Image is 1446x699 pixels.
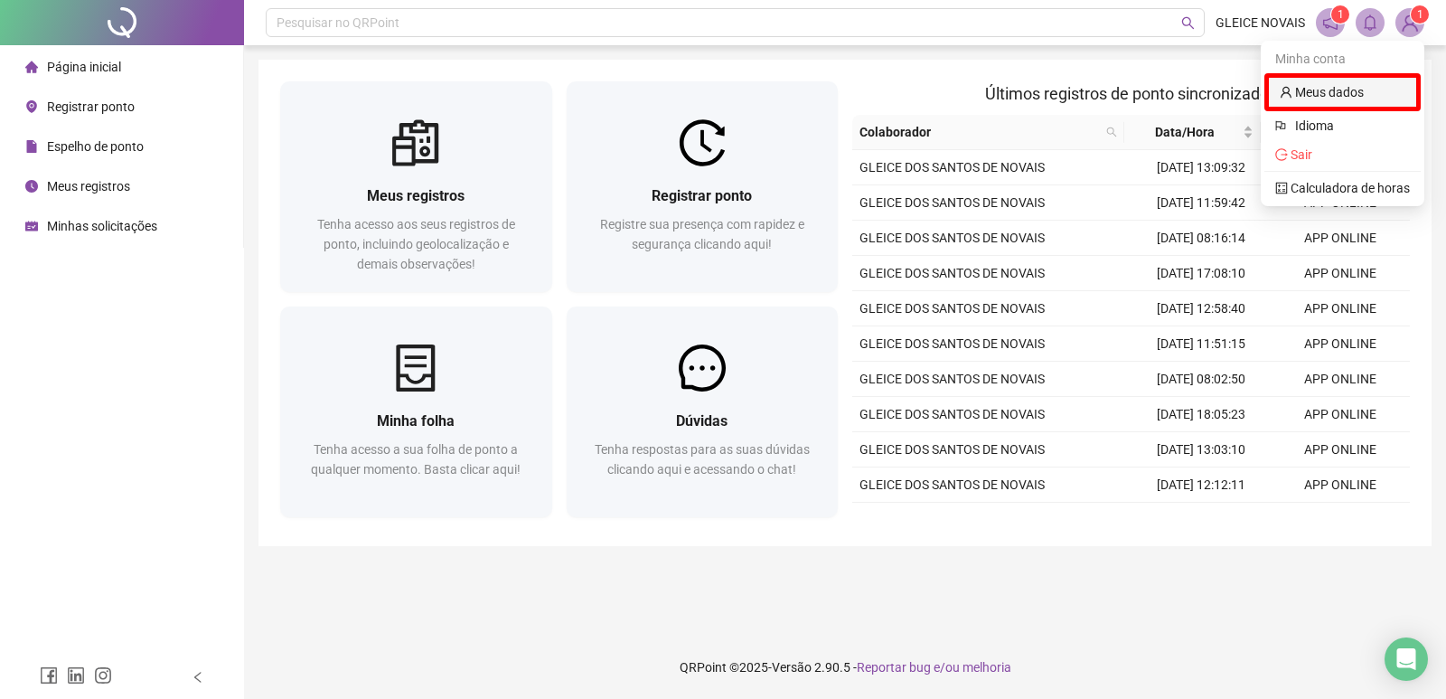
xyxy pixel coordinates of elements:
span: Registre sua presença com rapidez e segurança clicando aqui! [600,217,804,251]
td: [DATE] 11:59:42 [1131,185,1271,221]
span: Data/Hora [1131,122,1239,142]
span: GLEICE DOS SANTOS DE NOVAIS [859,442,1045,457]
span: search [1103,118,1121,146]
span: GLEICE DOS SANTOS DE NOVAIS [859,231,1045,245]
span: Espelho de ponto [47,139,144,154]
span: Registrar ponto [652,187,752,204]
span: logout [1275,148,1288,161]
td: APP ONLINE [1271,432,1410,468]
span: Versão [772,660,812,675]
span: left [192,671,204,684]
span: clock-circle [25,180,38,193]
div: Open Intercom Messenger [1385,638,1428,681]
a: user Meus dados [1280,85,1364,99]
div: Minha conta [1264,44,1421,73]
td: [DATE] 08:16:14 [1131,221,1271,256]
sup: Atualize o seu contato no menu Meus Dados [1411,5,1429,24]
td: [DATE] 13:09:32 [1131,150,1271,185]
a: Meus registrosTenha acesso aos seus registros de ponto, incluindo geolocalização e demais observa... [280,81,552,292]
span: Tenha respostas para as suas dúvidas clicando aqui e acessando o chat! [595,442,810,477]
span: Minhas solicitações [47,219,157,233]
span: Registrar ponto [47,99,135,114]
span: flag [1275,116,1288,136]
span: GLEICE DOS SANTOS DE NOVAIS [859,407,1045,421]
td: [DATE] 07:55:14 [1131,503,1271,538]
span: home [25,61,38,73]
td: APP ONLINE [1271,397,1410,432]
span: GLEICE NOVAIS [1216,13,1305,33]
span: 1 [1417,8,1423,21]
span: GLEICE DOS SANTOS DE NOVAIS [859,195,1045,210]
span: GLEICE DOS SANTOS DE NOVAIS [859,266,1045,280]
td: APP ONLINE [1271,503,1410,538]
td: [DATE] 18:05:23 [1131,397,1271,432]
span: GLEICE DOS SANTOS DE NOVAIS [859,160,1045,175]
img: 85782 [1396,9,1423,36]
span: notification [1322,14,1338,31]
span: environment [25,100,38,113]
a: Minha folhaTenha acesso a sua folha de ponto a qualquer momento. Basta clicar aqui! [280,307,552,517]
a: calculator Calculadora de horas [1275,181,1410,195]
td: [DATE] 08:02:50 [1131,362,1271,397]
td: [DATE] 13:03:10 [1131,432,1271,468]
footer: QRPoint © 2025 - 2.90.5 - [244,636,1446,699]
span: Tenha acesso a sua folha de ponto a qualquer momento. Basta clicar aqui! [311,442,521,477]
span: Últimos registros de ponto sincronizados [985,84,1277,103]
span: schedule [25,220,38,232]
span: Dúvidas [676,412,728,430]
span: instagram [94,666,112,685]
td: APP ONLINE [1271,256,1410,291]
td: APP ONLINE [1271,362,1410,397]
span: Página inicial [47,60,121,74]
span: Meus registros [47,179,130,194]
span: Tenha acesso aos seus registros de ponto, incluindo geolocalização e demais observações! [317,217,515,271]
a: DúvidasTenha respostas para as suas dúvidas clicando aqui e acessando o chat! [567,307,839,517]
sup: 1 [1331,5,1349,24]
span: search [1106,127,1117,137]
span: Reportar bug e/ou melhoria [857,660,1011,675]
span: Idioma [1295,116,1399,136]
span: file [25,140,38,153]
span: GLEICE DOS SANTOS DE NOVAIS [859,336,1045,351]
td: [DATE] 11:51:15 [1131,326,1271,362]
span: Meus registros [367,187,465,204]
span: Sair [1291,147,1312,162]
span: bell [1362,14,1378,31]
td: [DATE] 12:12:11 [1131,468,1271,503]
td: [DATE] 17:08:10 [1131,256,1271,291]
span: GLEICE DOS SANTOS DE NOVAIS [859,301,1045,316]
td: APP ONLINE [1271,326,1410,362]
span: GLEICE DOS SANTOS DE NOVAIS [859,372,1045,386]
td: [DATE] 12:58:40 [1131,291,1271,326]
span: Minha folha [377,412,455,430]
span: 1 [1338,8,1344,21]
td: APP ONLINE [1271,468,1410,503]
td: APP ONLINE [1271,291,1410,326]
th: Data/Hora [1124,115,1261,150]
a: Registrar pontoRegistre sua presença com rapidez e segurança clicando aqui! [567,81,839,292]
span: GLEICE DOS SANTOS DE NOVAIS [859,477,1045,492]
span: linkedin [67,666,85,685]
span: search [1181,16,1195,30]
td: APP ONLINE [1271,221,1410,256]
span: Colaborador [859,122,1099,142]
span: facebook [40,666,58,685]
